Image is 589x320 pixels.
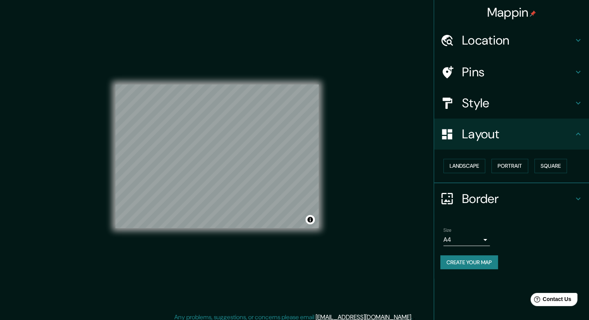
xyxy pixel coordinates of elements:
[462,126,574,142] h4: Layout
[443,234,490,246] div: A4
[462,191,574,206] h4: Border
[115,84,319,228] canvas: Map
[440,255,498,270] button: Create your map
[443,227,452,233] label: Size
[491,159,528,173] button: Portrait
[520,290,580,311] iframe: Help widget launcher
[434,183,589,214] div: Border
[462,33,574,48] h4: Location
[530,10,536,17] img: pin-icon.png
[462,95,574,111] h4: Style
[534,159,567,173] button: Square
[306,215,315,224] button: Toggle attribution
[434,88,589,119] div: Style
[434,25,589,56] div: Location
[487,5,536,20] h4: Mappin
[462,64,574,80] h4: Pins
[434,57,589,88] div: Pins
[434,119,589,150] div: Layout
[443,159,485,173] button: Landscape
